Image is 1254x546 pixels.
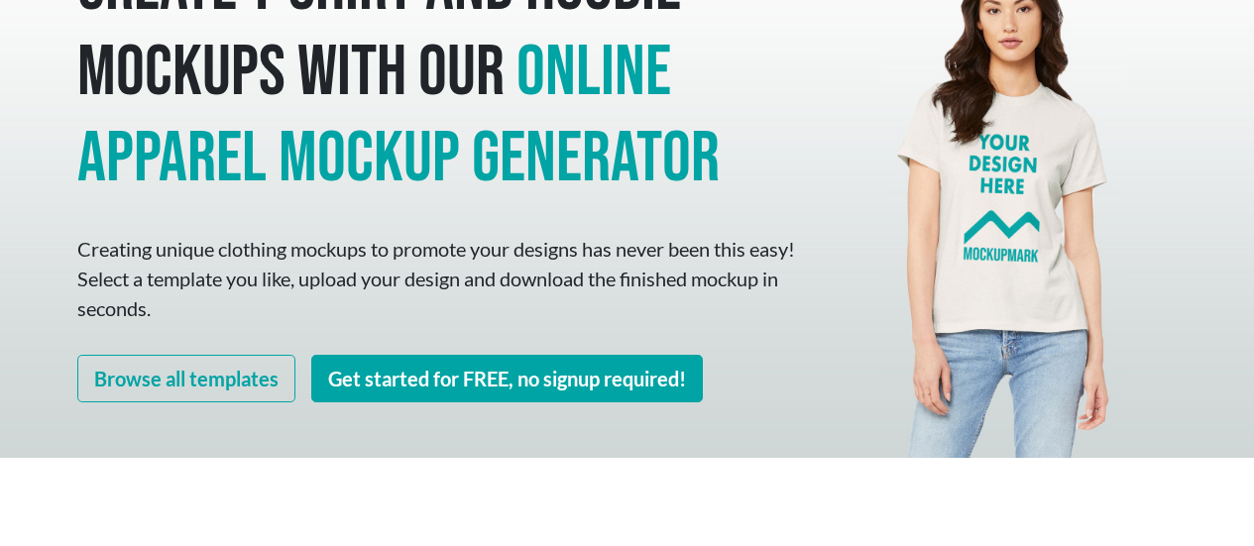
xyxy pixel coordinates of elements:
p: Creating unique clothing mockups to promote your designs has never been this easy! Select a templ... [77,234,801,323]
a: Browse all templates [77,355,295,402]
a: Get started for FREE, no signup required! [311,355,703,402]
span: online apparel mockup generator [77,30,720,201]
